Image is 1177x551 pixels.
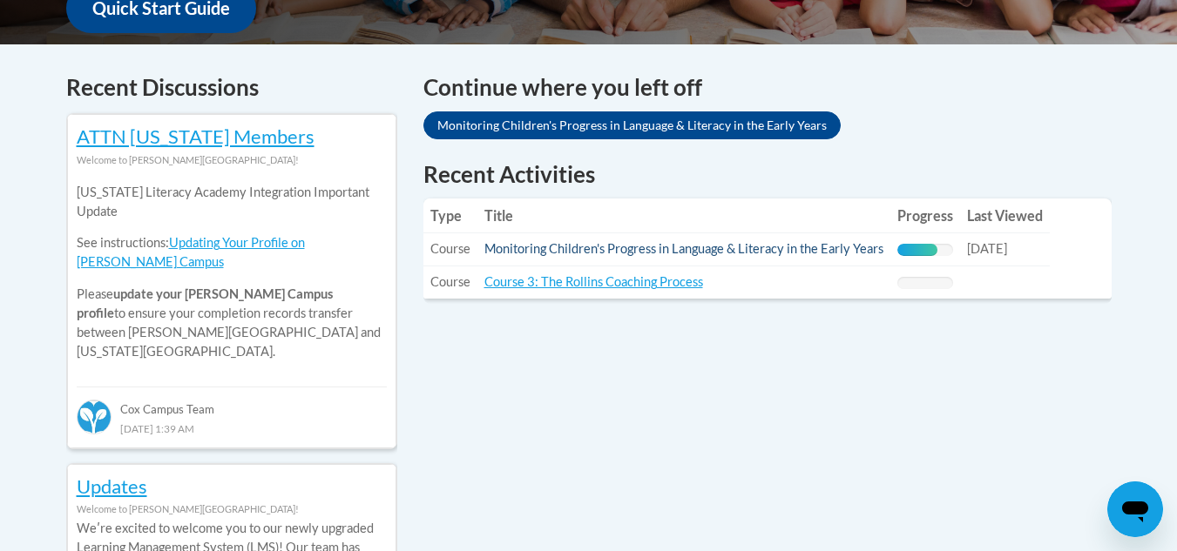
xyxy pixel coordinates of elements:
[430,241,470,256] span: Course
[77,400,112,434] img: Cox Campus Team
[66,71,397,104] h4: Recent Discussions
[77,183,387,221] p: [US_STATE] Literacy Academy Integration Important Update
[484,241,883,256] a: Monitoring Children's Progress in Language & Literacy in the Early Years
[77,286,333,320] b: update your [PERSON_NAME] Campus profile
[77,170,387,374] div: Please to ensure your completion records transfer between [PERSON_NAME][GEOGRAPHIC_DATA] and [US_...
[423,158,1112,190] h1: Recent Activities
[960,198,1050,233] th: Last Viewed
[77,151,387,170] div: Welcome to [PERSON_NAME][GEOGRAPHIC_DATA]!
[77,419,387,438] div: [DATE] 1:39 AM
[423,111,841,139] a: Monitoring Children's Progress in Language & Literacy in the Early Years
[77,500,387,519] div: Welcome to [PERSON_NAME][GEOGRAPHIC_DATA]!
[477,198,890,233] th: Title
[77,233,387,272] p: See instructions:
[423,71,1112,104] h4: Continue where you left off
[77,124,315,148] a: ATTN [US_STATE] Members
[484,274,703,289] a: Course 3: The Rollins Coaching Process
[77,474,147,498] a: Updates
[430,274,470,289] span: Course
[77,386,387,418] div: Cox Campus Team
[77,235,305,269] a: Updating Your Profile on [PERSON_NAME] Campus
[897,244,937,256] div: Progress, %
[890,198,960,233] th: Progress
[967,241,1007,256] span: [DATE]
[1107,481,1163,537] iframe: Button to launch messaging window
[423,198,477,233] th: Type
